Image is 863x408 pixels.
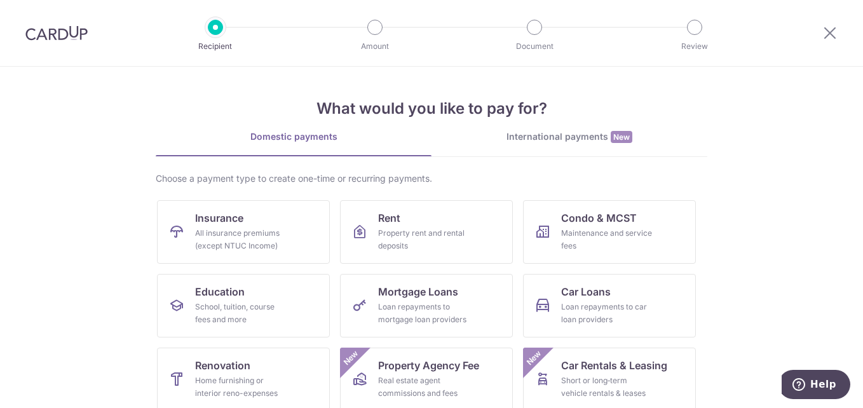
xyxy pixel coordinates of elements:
span: Insurance [195,210,243,226]
span: Car Loans [561,284,611,299]
span: Education [195,284,245,299]
span: New [341,348,362,369]
div: Choose a payment type to create one-time or recurring payments. [156,172,707,185]
a: Condo & MCSTMaintenance and service fees [523,200,696,264]
p: Document [487,40,581,53]
span: Property Agency Fee [378,358,479,373]
a: EducationSchool, tuition, course fees and more [157,274,330,337]
div: Short or long‑term vehicle rentals & leases [561,374,653,400]
span: Mortgage Loans [378,284,458,299]
div: International payments [431,130,707,144]
span: Rent [378,210,400,226]
div: All insurance premiums (except NTUC Income) [195,227,287,252]
a: Mortgage LoansLoan repayments to mortgage loan providers [340,274,513,337]
div: Domestic payments [156,130,431,143]
p: Review [648,40,742,53]
div: Maintenance and service fees [561,227,653,252]
a: RentProperty rent and rental deposits [340,200,513,264]
p: Amount [328,40,422,53]
div: Home furnishing or interior reno-expenses [195,374,287,400]
img: CardUp [25,25,88,41]
div: Loan repayments to mortgage loan providers [378,301,470,326]
p: Recipient [168,40,262,53]
span: New [524,348,545,369]
div: School, tuition, course fees and more [195,301,287,326]
a: InsuranceAll insurance premiums (except NTUC Income) [157,200,330,264]
iframe: Opens a widget where you can find more information [782,370,850,402]
div: Property rent and rental deposits [378,227,470,252]
div: Loan repayments to car loan providers [561,301,653,326]
h4: What would you like to pay for? [156,97,707,120]
span: New [611,131,632,143]
span: Renovation [195,358,250,373]
a: Car LoansLoan repayments to car loan providers [523,274,696,337]
span: Car Rentals & Leasing [561,358,667,373]
span: Condo & MCST [561,210,637,226]
div: Real estate agent commissions and fees [378,374,470,400]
